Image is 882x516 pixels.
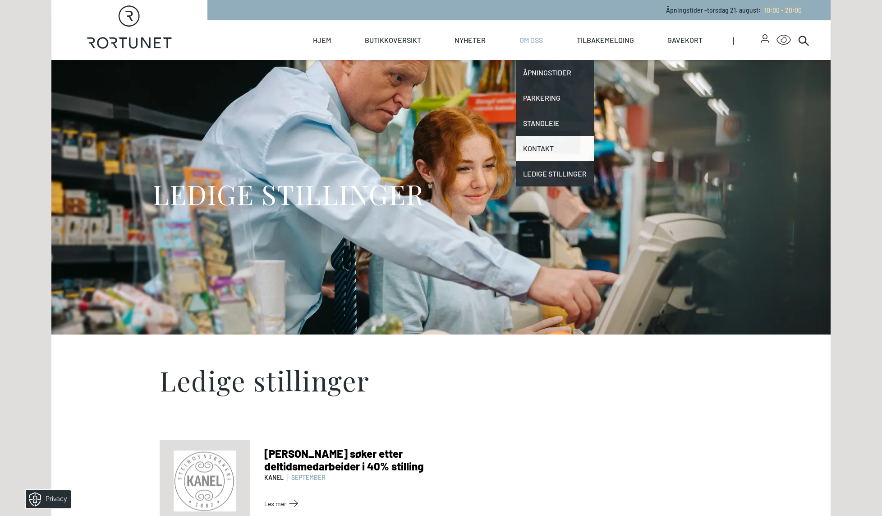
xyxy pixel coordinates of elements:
span: 10:00 - 20:00 [764,6,802,14]
h1: LEDIGE STILLINGER [152,177,424,211]
a: 10:00 - 20:00 [761,6,802,14]
a: Kontakt [516,136,594,161]
a: Nyheter [455,20,486,60]
a: Åpningstider [516,60,594,85]
a: Parkering [516,85,594,111]
a: Om oss [519,20,543,60]
iframe: Manage Preferences [9,487,83,511]
span: | [733,20,761,60]
p: Åpningstider - torsdag 21. august : [666,5,802,15]
a: Hjem [313,20,331,60]
a: Tilbakemelding [577,20,634,60]
a: Ledige stillinger [516,161,594,186]
h1: Ledige stillinger [160,360,722,400]
a: Gavekort [667,20,703,60]
a: Butikkoversikt [365,20,421,60]
a: Visit sale: Kanel søker etter deltidsmedarbeider i 40% stilling [264,496,430,511]
a: Standleie [516,111,594,136]
button: Open Accessibility Menu [776,33,791,47]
